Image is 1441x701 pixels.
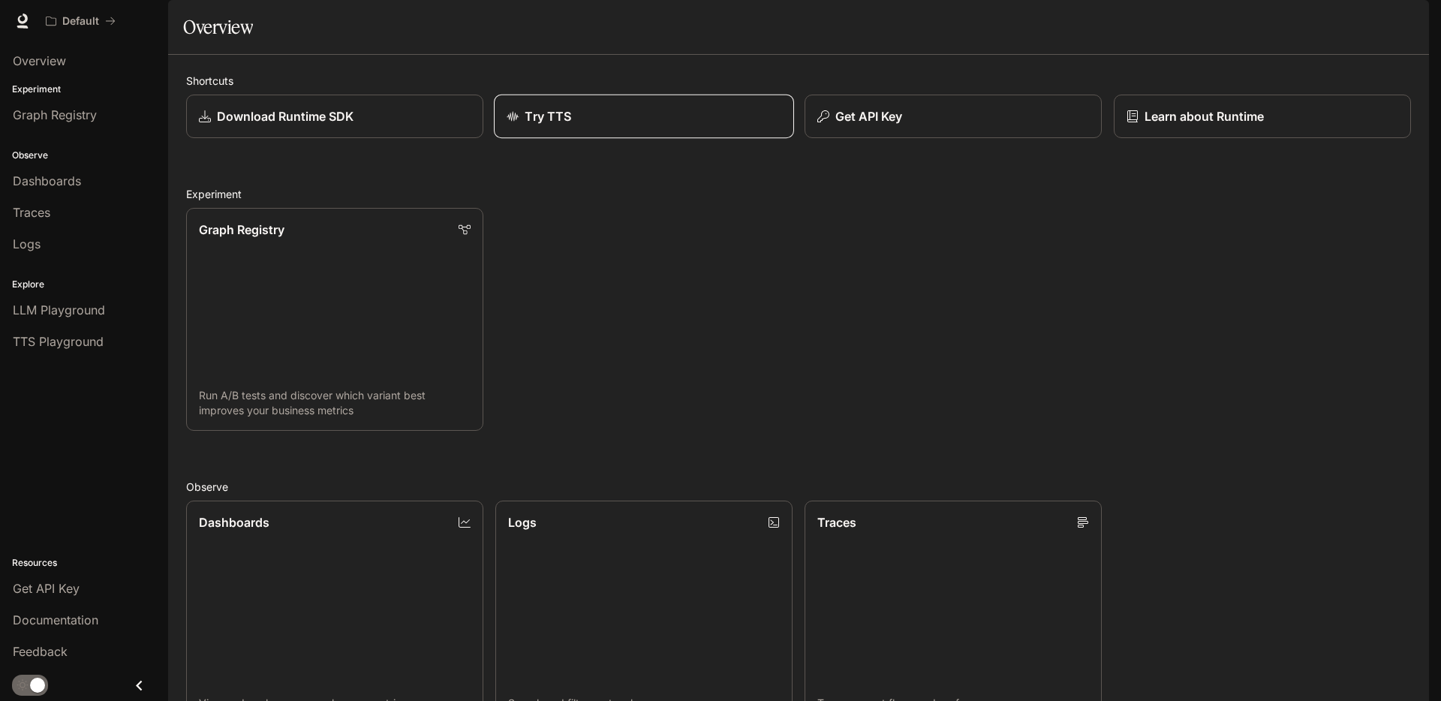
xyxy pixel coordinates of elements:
[39,6,122,36] button: All workspaces
[186,208,483,431] a: Graph RegistryRun A/B tests and discover which variant best improves your business metrics
[835,107,902,125] p: Get API Key
[186,479,1411,495] h2: Observe
[1145,107,1264,125] p: Learn about Runtime
[199,388,471,418] p: Run A/B tests and discover which variant best improves your business metrics
[183,12,253,42] h1: Overview
[62,15,99,28] p: Default
[494,95,794,139] a: Try TTS
[217,107,353,125] p: Download Runtime SDK
[199,221,284,239] p: Graph Registry
[186,73,1411,89] h2: Shortcuts
[817,513,856,531] p: Traces
[199,513,269,531] p: Dashboards
[508,513,537,531] p: Logs
[186,95,483,138] a: Download Runtime SDK
[525,107,571,125] p: Try TTS
[186,186,1411,202] h2: Experiment
[805,95,1102,138] button: Get API Key
[1114,95,1411,138] a: Learn about Runtime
